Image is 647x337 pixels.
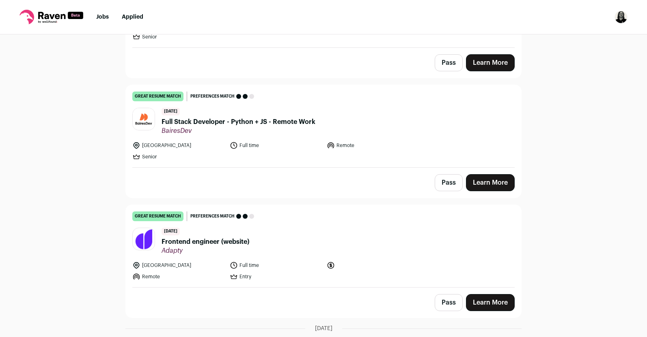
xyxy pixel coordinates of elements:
[230,141,322,149] li: Full time
[435,174,463,191] button: Pass
[162,127,315,135] span: BairesDev
[132,92,183,101] div: great resume match
[466,54,515,71] a: Learn More
[132,261,225,269] li: [GEOGRAPHIC_DATA]
[615,11,628,23] button: Open dropdown
[122,14,143,20] a: Applied
[132,273,225,281] li: Remote
[466,174,515,191] a: Learn More
[133,108,155,130] img: e2363571c7fbf7a68f90279206cec7428bf095339cdd49f5f0529ed41d45ab3f.jpg
[133,228,155,250] img: 58f53e91442ed0237bbae8d34e70f24b55150a92b652d2248c95efb0d5cdb2d6.png
[615,11,628,23] img: 16195016-medium_jpg
[435,54,463,71] button: Pass
[162,108,180,115] span: [DATE]
[132,141,225,149] li: [GEOGRAPHIC_DATA]
[466,294,515,311] a: Learn More
[162,247,249,255] span: Adapty
[162,117,315,127] span: Full Stack Developer - Python + JS - Remote Work
[190,212,235,220] span: Preferences match
[190,92,235,100] span: Preferences match
[327,141,419,149] li: Remote
[126,85,521,167] a: great resume match Preferences match [DATE] Full Stack Developer - Python + JS - Remote Work Bair...
[230,273,322,281] li: Entry
[132,153,225,161] li: Senior
[96,14,109,20] a: Jobs
[132,211,183,221] div: great resume match
[230,261,322,269] li: Full time
[315,324,332,333] span: [DATE]
[132,33,225,41] li: Senior
[162,237,249,247] span: Frontend engineer (website)
[162,228,180,235] span: [DATE]
[126,205,521,287] a: great resume match Preferences match [DATE] Frontend engineer (website) Adapty [GEOGRAPHIC_DATA] ...
[435,294,463,311] button: Pass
